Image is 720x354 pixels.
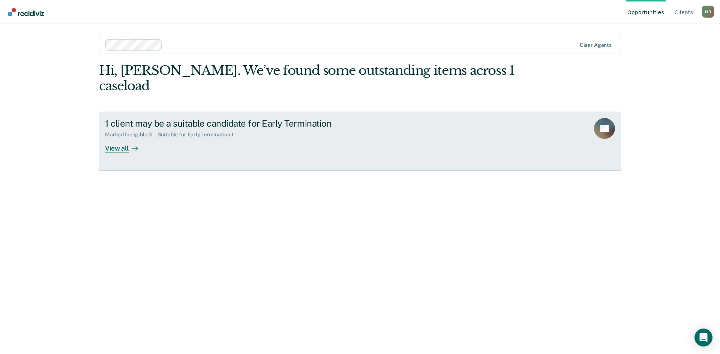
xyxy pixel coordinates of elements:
div: 1 client may be a suitable candidate for Early Termination [105,118,368,129]
div: Suitable for Early Termination : 1 [157,131,240,138]
div: Clear agents [580,42,612,48]
div: N B [702,6,714,18]
img: Recidiviz [8,8,44,16]
div: Hi, [PERSON_NAME]. We’ve found some outstanding items across 1 caseload [99,63,517,94]
div: View all [105,138,147,152]
a: 1 client may be a suitable candidate for Early TerminationMarked Ineligible:3Suitable for Early T... [99,112,621,171]
div: Marked Ineligible : 3 [105,131,157,138]
div: Open Intercom Messenger [694,329,712,347]
button: Profile dropdown button [702,6,714,18]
